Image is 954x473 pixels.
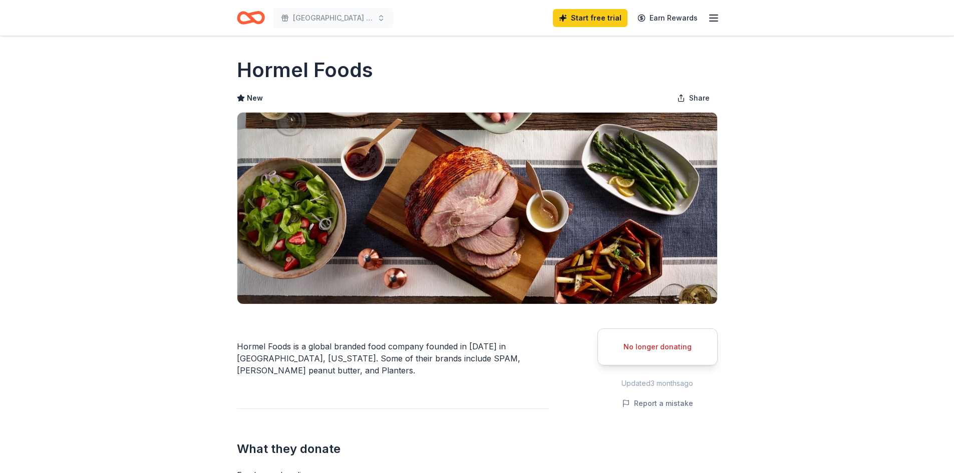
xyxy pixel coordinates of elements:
[237,441,549,457] h2: What they donate
[610,341,705,353] div: No longer donating
[553,9,627,27] a: Start free trial
[597,377,718,389] div: Updated 3 months ago
[622,397,693,409] button: Report a mistake
[237,6,265,30] a: Home
[631,9,704,27] a: Earn Rewards
[273,8,393,28] button: [GEOGRAPHIC_DATA] Auction
[237,340,549,376] div: Hormel Foods is a global branded food company founded in [DATE] in [GEOGRAPHIC_DATA], [US_STATE]....
[669,88,718,108] button: Share
[293,12,373,24] span: [GEOGRAPHIC_DATA] Auction
[237,113,717,304] img: Image for Hormel Foods
[247,92,263,104] span: New
[689,92,710,104] span: Share
[237,56,373,84] h1: Hormel Foods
